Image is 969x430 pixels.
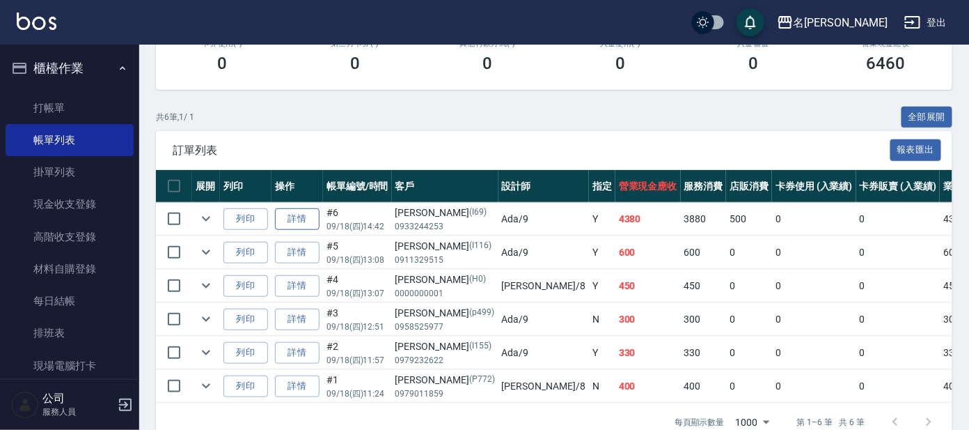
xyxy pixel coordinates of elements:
[681,303,727,336] td: 300
[192,170,220,203] th: 展開
[794,14,888,31] div: 名[PERSON_NAME]
[681,170,727,203] th: 服務消費
[589,236,615,269] td: Y
[771,8,893,37] button: 名[PERSON_NAME]
[615,303,681,336] td: 300
[901,107,953,128] button: 全部展開
[395,239,495,254] div: [PERSON_NAME]
[726,337,772,369] td: 0
[223,275,268,297] button: 列印
[856,203,940,236] td: 0
[498,370,589,403] td: [PERSON_NAME] /8
[469,239,491,254] p: (I116)
[589,270,615,302] td: Y
[856,337,940,369] td: 0
[469,272,486,287] p: (H0)
[11,391,39,419] img: Person
[615,270,681,302] td: 450
[326,387,388,400] p: 09/18 (四) 11:24
[392,170,498,203] th: 客戶
[867,54,906,73] h3: 6460
[223,242,268,263] button: 列印
[469,206,487,220] p: (I69)
[726,203,772,236] td: 500
[681,236,727,269] td: 600
[326,287,388,300] p: 09/18 (四) 13:07
[220,170,271,203] th: 列印
[589,337,615,369] td: Y
[395,287,495,300] p: 0000000001
[681,337,727,369] td: 330
[42,392,113,406] h5: 公司
[275,376,320,397] a: 詳情
[675,416,725,429] p: 每頁顯示數量
[726,236,772,269] td: 0
[275,342,320,364] a: 詳情
[275,242,320,263] a: 詳情
[42,406,113,418] p: 服務人員
[6,253,134,285] a: 材料自購登錄
[223,208,268,230] button: 列印
[6,156,134,188] a: 掛單列表
[469,373,495,387] p: (P772)
[772,170,856,203] th: 卡券使用 (入業績)
[395,321,495,333] p: 0958525977
[173,144,890,158] span: 訂單列表
[589,170,615,203] th: 指定
[498,303,589,336] td: Ada /9
[772,370,856,403] td: 0
[6,188,134,220] a: 現金收支登錄
[589,370,615,403] td: N
[196,309,216,330] button: expand row
[323,236,392,269] td: #5
[395,206,495,220] div: [PERSON_NAME]
[498,236,589,269] td: Ada /9
[196,242,216,263] button: expand row
[275,309,320,330] a: 詳情
[772,270,856,302] td: 0
[899,10,952,36] button: 登出
[681,203,727,236] td: 3880
[856,270,940,302] td: 0
[589,203,615,236] td: Y
[772,203,856,236] td: 0
[395,354,495,367] p: 0979232622
[856,370,940,403] td: 0
[350,54,360,73] h3: 0
[196,376,216,397] button: expand row
[772,236,856,269] td: 0
[323,337,392,369] td: #2
[498,170,589,203] th: 設計師
[326,321,388,333] p: 09/18 (四) 12:51
[772,337,856,369] td: 0
[395,339,495,354] div: [PERSON_NAME]
[323,170,392,203] th: 帳單編號/時間
[856,236,940,269] td: 0
[6,285,134,317] a: 每日結帳
[395,254,495,266] p: 0911329515
[395,220,495,233] p: 0933244253
[196,208,216,229] button: expand row
[326,254,388,266] p: 09/18 (四) 13:08
[469,306,494,321] p: (p499)
[726,370,772,403] td: 0
[856,170,940,203] th: 卡券販賣 (入業績)
[748,54,758,73] h3: 0
[615,370,681,403] td: 400
[323,203,392,236] td: #6
[797,416,865,429] p: 第 1–6 筆 共 6 筆
[726,303,772,336] td: 0
[890,139,942,161] button: 報表匯出
[6,92,134,124] a: 打帳單
[736,8,764,36] button: save
[156,111,194,123] p: 共 6 筆, 1 / 1
[589,303,615,336] td: N
[498,203,589,236] td: Ada /9
[395,272,495,287] div: [PERSON_NAME]
[196,275,216,296] button: expand row
[275,275,320,297] a: 詳情
[681,370,727,403] td: 400
[6,124,134,156] a: 帳單列表
[890,143,942,156] a: 報表匯出
[6,50,134,86] button: 櫃檯作業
